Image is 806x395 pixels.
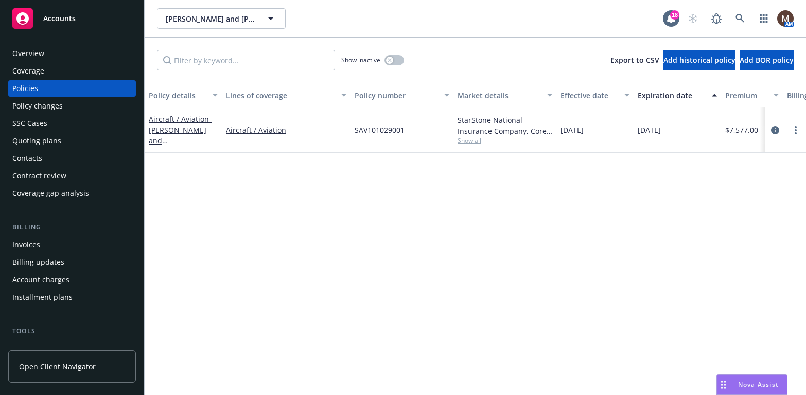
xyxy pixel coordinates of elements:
[556,83,634,107] button: Effective date
[8,133,136,149] a: Quoting plans
[12,237,40,253] div: Invoices
[12,289,73,306] div: Installment plans
[226,90,335,101] div: Lines of coverage
[8,272,136,288] a: Account charges
[12,80,38,97] div: Policies
[12,272,69,288] div: Account charges
[8,254,136,271] a: Billing updates
[754,8,774,29] a: Switch app
[19,361,96,372] span: Open Client Navigator
[8,237,136,253] a: Invoices
[8,80,136,97] a: Policies
[8,150,136,167] a: Contacts
[8,168,136,184] a: Contract review
[8,326,136,336] div: Tools
[706,8,727,29] a: Report a Bug
[663,50,735,70] button: Add historical policy
[717,375,730,394] div: Drag to move
[12,254,64,271] div: Billing updates
[12,115,47,132] div: SSC Cases
[610,50,659,70] button: Export to CSV
[682,8,703,29] a: Start snowing
[157,50,335,70] input: Filter by keyword...
[8,222,136,232] div: Billing
[453,83,556,107] button: Market details
[560,90,618,101] div: Effective date
[769,124,781,136] a: circleInformation
[634,83,721,107] button: Expiration date
[725,90,767,101] div: Premium
[738,380,779,389] span: Nova Assist
[458,136,552,145] span: Show all
[351,83,453,107] button: Policy number
[8,185,136,202] a: Coverage gap analysis
[12,150,42,167] div: Contacts
[222,83,351,107] button: Lines of coverage
[12,168,66,184] div: Contract review
[8,45,136,62] a: Overview
[638,124,661,135] span: [DATE]
[12,63,44,79] div: Coverage
[725,124,758,135] span: $7,577.00
[730,8,750,29] a: Search
[12,45,44,62] div: Overview
[458,90,541,101] div: Market details
[145,83,222,107] button: Policy details
[638,90,706,101] div: Expiration date
[12,133,61,149] div: Quoting plans
[670,10,679,20] div: 18
[8,115,136,132] a: SSC Cases
[8,340,136,357] a: Manage files
[610,55,659,65] span: Export to CSV
[43,14,76,23] span: Accounts
[716,374,787,395] button: Nova Assist
[740,50,794,70] button: Add BOR policy
[12,340,56,357] div: Manage files
[777,10,794,27] img: photo
[663,55,735,65] span: Add historical policy
[721,83,783,107] button: Premium
[458,115,552,136] div: StarStone National Insurance Company, Core Specialty, [GEOGRAPHIC_DATA] Aviation Underwriters
[226,124,346,135] a: Aircraft / Aviation
[12,185,89,202] div: Coverage gap analysis
[790,124,802,136] a: more
[8,289,136,306] a: Installment plans
[166,13,255,24] span: [PERSON_NAME] and [PERSON_NAME]
[8,4,136,33] a: Accounts
[355,90,438,101] div: Policy number
[149,90,206,101] div: Policy details
[341,56,380,64] span: Show inactive
[8,63,136,79] a: Coverage
[157,8,286,29] button: [PERSON_NAME] and [PERSON_NAME]
[355,124,405,135] span: SAV101029001
[149,114,212,156] a: Aircraft / Aviation
[560,124,584,135] span: [DATE]
[12,98,63,114] div: Policy changes
[740,55,794,65] span: Add BOR policy
[8,98,136,114] a: Policy changes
